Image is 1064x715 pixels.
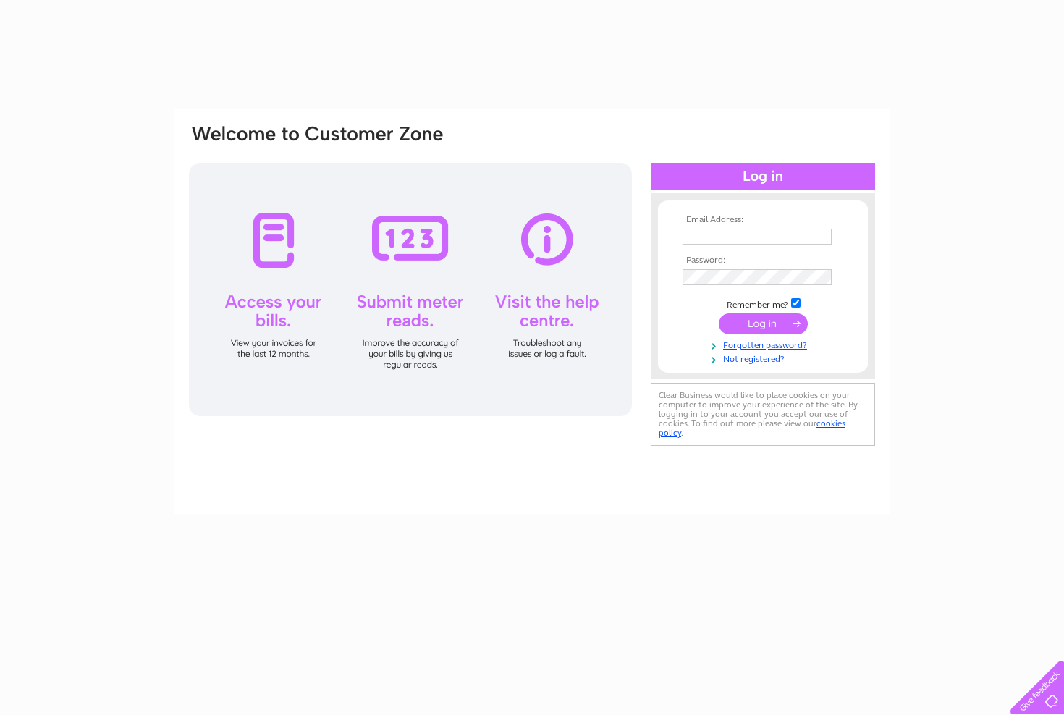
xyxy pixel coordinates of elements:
[683,351,847,365] a: Not registered?
[679,296,847,310] td: Remember me?
[651,383,875,446] div: Clear Business would like to place cookies on your computer to improve your experience of the sit...
[679,215,847,225] th: Email Address:
[659,418,845,438] a: cookies policy
[683,337,847,351] a: Forgotten password?
[679,255,847,266] th: Password:
[719,313,808,334] input: Submit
